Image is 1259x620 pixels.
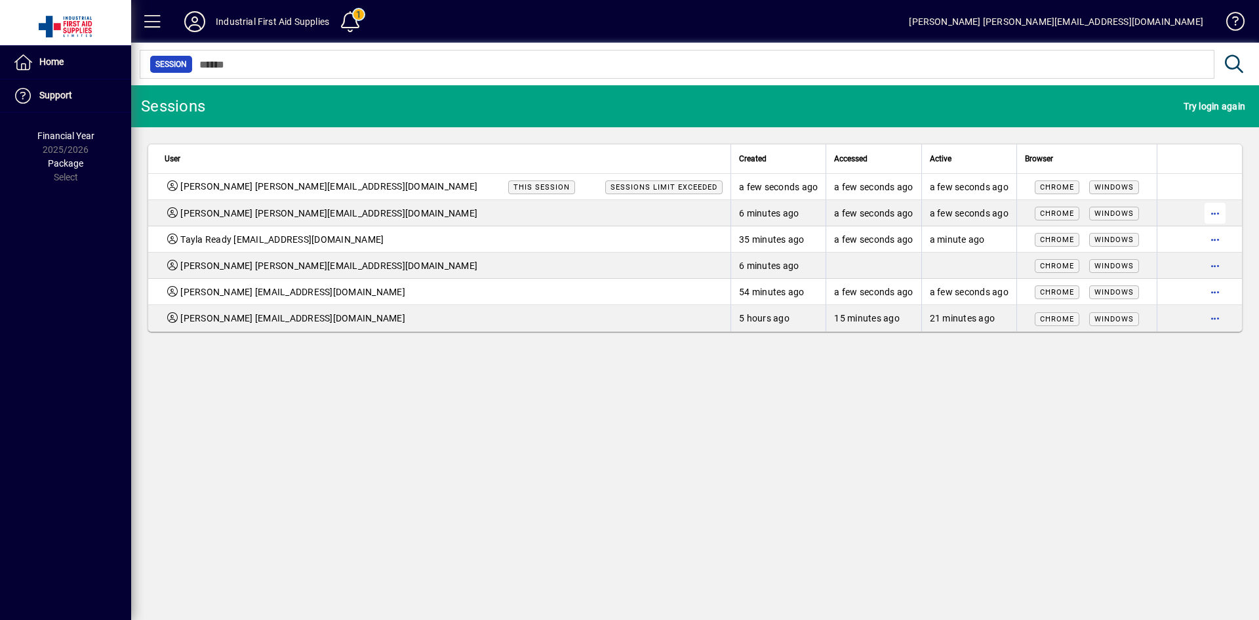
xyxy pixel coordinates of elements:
[826,305,921,331] td: 15 minutes ago
[610,183,717,192] span: Sessions limit exceeded
[921,226,1016,253] td: a minute ago
[1094,183,1134,192] span: Windows
[155,58,187,71] span: Session
[1040,236,1074,244] span: Chrome
[39,90,72,100] span: Support
[7,79,131,112] a: Support
[730,253,826,279] td: 6 minutes ago
[180,180,477,194] span: [PERSON_NAME] [PERSON_NAME][EMAIL_ADDRESS][DOMAIN_NAME]
[180,259,477,272] span: [PERSON_NAME] [PERSON_NAME][EMAIL_ADDRESS][DOMAIN_NAME]
[826,226,921,253] td: a few seconds ago
[921,174,1016,200] td: a few seconds ago
[1025,285,1149,299] div: Mozilla/5.0 (Windows NT 10.0; Win64; x64) AppleWebKit/537.36 (KHTML, like Gecko) Chrome/140.0.0.0...
[739,152,767,166] span: Created
[180,285,405,299] span: [PERSON_NAME] [EMAIL_ADDRESS][DOMAIN_NAME]
[165,152,180,166] span: User
[1040,315,1074,323] span: Chrome
[1094,315,1134,323] span: Windows
[909,11,1203,32] div: [PERSON_NAME] [PERSON_NAME][EMAIL_ADDRESS][DOMAIN_NAME]
[1205,281,1226,302] button: More options
[826,200,921,226] td: a few seconds ago
[1216,3,1243,45] a: Knowledge Base
[180,207,477,220] span: [PERSON_NAME] [PERSON_NAME][EMAIL_ADDRESS][DOMAIN_NAME]
[1025,152,1053,166] span: Browser
[1094,262,1134,270] span: Windows
[921,200,1016,226] td: a few seconds ago
[730,200,826,226] td: 6 minutes ago
[7,46,131,79] a: Home
[921,279,1016,305] td: a few seconds ago
[1040,183,1074,192] span: Chrome
[1094,236,1134,244] span: Windows
[180,233,384,246] span: Tayla Ready [EMAIL_ADDRESS][DOMAIN_NAME]
[1184,96,1245,117] span: Try login again
[1040,209,1074,218] span: Chrome
[180,312,405,325] span: [PERSON_NAME] [EMAIL_ADDRESS][DOMAIN_NAME]
[37,131,94,141] span: Financial Year
[826,174,921,200] td: a few seconds ago
[1025,180,1149,194] div: Mozilla/5.0 (Windows NT 10.0; Win64; x64) AppleWebKit/537.36 (KHTML, like Gecko) Chrome/140.0.0.0...
[930,152,951,166] span: Active
[39,56,64,67] span: Home
[174,10,216,33] button: Profile
[1205,308,1226,329] button: More options
[141,96,205,117] div: Sessions
[1094,209,1134,218] span: Windows
[1205,229,1226,250] button: More options
[1025,258,1149,272] div: Mozilla/5.0 (Windows NT 10.0; Win64; x64) AppleWebKit/537.36 (KHTML, like Gecko) Chrome/140.0.0.0...
[1040,262,1074,270] span: Chrome
[730,279,826,305] td: 54 minutes ago
[216,11,329,32] div: Industrial First Aid Supplies
[1040,288,1074,297] span: Chrome
[730,305,826,331] td: 5 hours ago
[1205,203,1226,224] button: More options
[834,152,868,166] span: Accessed
[730,174,826,200] td: a few seconds ago
[1180,94,1249,118] button: Try login again
[1025,206,1149,220] div: Mozilla/5.0 (Windows NT 10.0; Win64; x64) AppleWebKit/537.36 (KHTML, like Gecko) Chrome/140.0.0.0...
[826,279,921,305] td: a few seconds ago
[1205,255,1226,276] button: More options
[1025,232,1149,246] div: Mozilla/5.0 (Windows NT 10.0; Win64; x64) AppleWebKit/537.36 (KHTML, like Gecko) Chrome/140.0.0.0...
[921,305,1016,331] td: 21 minutes ago
[513,183,570,192] span: This session
[1025,312,1149,325] div: Mozilla/5.0 (Windows NT 10.0; Win64; x64) AppleWebKit/537.36 (KHTML, like Gecko) Chrome/140.0.0.0...
[730,226,826,253] td: 35 minutes ago
[48,158,83,169] span: Package
[1094,288,1134,297] span: Windows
